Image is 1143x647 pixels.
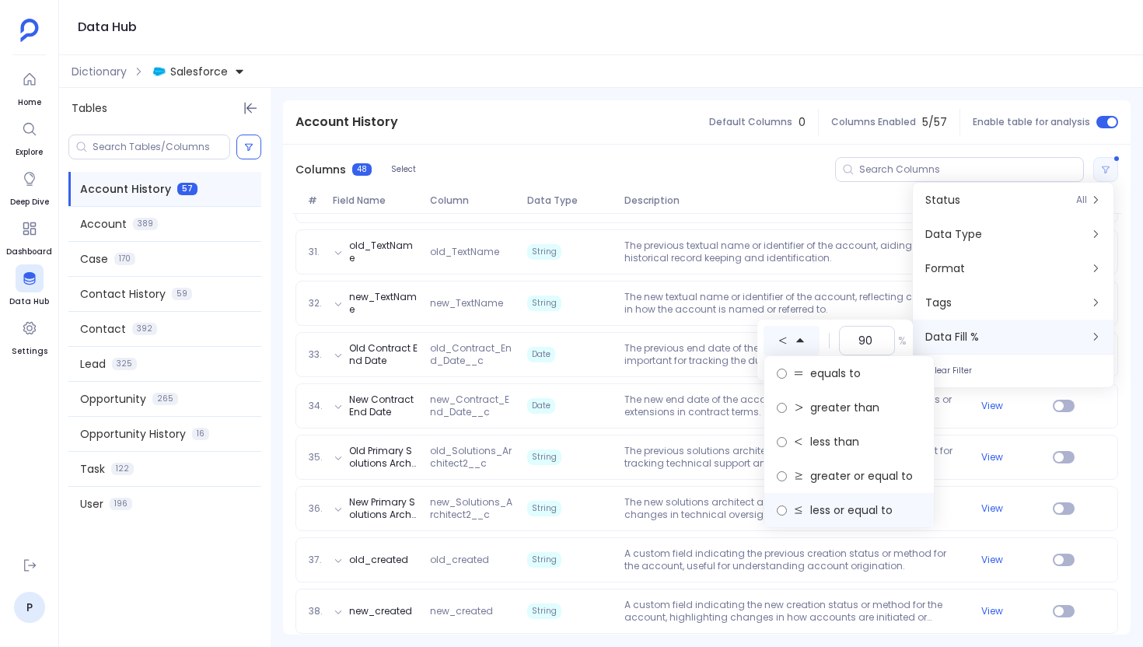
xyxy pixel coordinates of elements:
span: 265 [152,393,178,405]
input: equals to [777,369,787,379]
span: Salesforce [170,64,228,79]
button: View [981,554,1003,566]
span: Opportunity History [80,426,186,442]
span: Lead [80,356,106,372]
span: Deep Dive [10,196,49,208]
span: Default Columns [709,116,792,128]
span: 0 [799,114,806,130]
a: Home [16,65,44,109]
span: Contact History [80,286,166,302]
img: petavue logo [20,19,39,42]
span: new_created [424,605,521,617]
p: The new end date of the account's contract, highlighting changes or extensions in contract terms. [618,393,966,418]
span: 59 [172,288,192,300]
p: The new solutions architect assigned to the account, indicating changes in technical oversight or... [618,496,966,521]
input: less or equal to [777,505,787,516]
div: Tables [59,88,271,128]
span: Account History [80,181,171,197]
button: View [981,451,1003,463]
span: Dashboard [6,246,52,258]
a: Data Hub [9,264,49,308]
span: new_Contract_End_Date__c [424,393,521,418]
span: 31. [302,246,327,258]
span: Date [527,347,555,362]
span: String [527,501,561,516]
span: String [527,296,561,311]
input: Search Columns [859,163,1083,176]
span: old_TextName [424,246,521,258]
span: Contact [80,321,126,337]
input: less than [777,437,787,447]
button: Hide Tables [239,97,261,119]
span: 35. [302,451,327,463]
span: Settings [12,345,47,358]
span: 196 [110,498,132,510]
a: Explore [16,115,44,159]
span: 34. [302,400,327,412]
button: View [981,605,1003,617]
p: The new textual name or identifier of the account, reflecting changes in how the account is named... [618,291,966,316]
span: Field Name [327,194,424,207]
span: old_created [424,554,521,566]
span: less or equal to [810,502,893,518]
span: 389 [133,218,158,230]
button: New Contract End Date [349,393,418,418]
span: new_TextName [424,297,521,310]
span: 5 / 57 [922,114,947,130]
p: A custom field indicating the new creation status or method for the account, highlighting changes... [618,599,966,624]
button: old_created [349,554,408,566]
a: Settings [12,314,47,358]
span: 48 [352,163,372,176]
p: The previous end date of the account's contract, if applicable, important for tracking the durati... [618,342,966,367]
span: 37. [302,554,327,566]
button: View [981,400,1003,412]
span: Enable table for analysis [973,116,1090,128]
p: The previous textual name or identifier of the account, aiding in historical record keeping and i... [618,240,966,264]
span: Data Type [521,194,618,207]
input: greater or equal to [777,471,787,481]
button: Old Primary Solutions Architect [349,445,418,470]
a: Deep Dive [10,165,49,208]
span: new_Solutions_Architect2__c [424,496,521,521]
span: All [1076,194,1087,206]
span: greater than [810,400,879,415]
span: less than [810,434,859,449]
img: salesforce.svg [153,65,166,78]
span: greater or equal to [810,468,913,484]
span: User [80,496,103,512]
button: old_TextName [349,240,418,264]
p: A custom field indicating the previous creation status or method for the account, useful for unde... [618,547,966,572]
input: Search Tables/Columns [93,141,229,153]
span: String [527,244,561,260]
button: Select [381,159,426,180]
span: Dictionary [72,64,127,79]
span: 32. [302,297,327,310]
span: 36. [302,502,327,515]
span: Description [618,194,966,207]
span: 16 [192,428,209,440]
span: Data Hub [9,296,49,308]
button: Clear Filter [919,361,982,381]
button: new_TextName [349,291,418,316]
span: 170 [114,253,135,265]
input: greater than [777,403,787,413]
span: Data Fill % [925,329,979,344]
span: Column [424,194,521,207]
span: Columns Enabled [831,116,916,128]
span: String [527,552,561,568]
h1: Data Hub [78,16,137,38]
span: String [527,449,561,465]
span: 57 [177,183,197,195]
span: Status [925,192,960,208]
a: P [14,592,45,623]
span: Account [80,216,127,232]
span: 33. [302,348,327,361]
span: Home [16,96,44,109]
span: Format [925,261,965,276]
button: new_created [349,605,412,617]
span: 392 [132,323,157,335]
span: Explore [16,146,44,159]
button: Old Contract End Date [349,342,418,367]
button: New Primary Solutions Architect [349,496,418,521]
span: 325 [112,358,137,370]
